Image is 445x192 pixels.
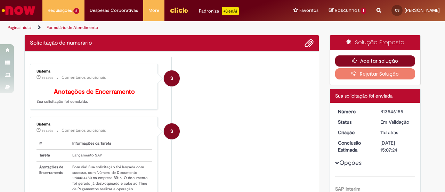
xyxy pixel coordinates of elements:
[380,108,413,115] div: R13546155
[37,69,152,74] div: Sistema
[42,129,53,133] time: 23/09/2025 09:41:27
[335,55,415,67] button: Aceitar solução
[148,7,159,14] span: More
[47,25,98,30] a: Formulário de Atendimento
[222,7,239,15] p: +GenAi
[70,149,152,161] td: Lançamento SAP
[90,7,138,14] span: Despesas Corporativas
[335,7,360,14] span: Rascunhos
[361,8,366,14] span: 1
[380,139,413,153] div: [DATE] 15:07:24
[170,70,173,87] span: S
[333,118,375,125] dt: Status
[333,139,375,153] dt: Conclusão Estimada
[30,40,92,46] h2: Solicitação de numerário Histórico de tíquete
[170,5,188,15] img: click_logo_yellow_360x200.png
[164,123,180,139] div: System
[380,129,398,136] span: 11d atrás
[170,123,173,140] span: S
[1,3,37,17] img: ServiceNow
[199,7,239,15] div: Padroniza
[48,7,72,14] span: Requisições
[54,88,135,96] b: Anotações de Encerramento
[42,129,53,133] span: 6d atrás
[5,21,291,34] ul: Trilhas de página
[164,70,180,86] div: System
[37,89,152,105] p: Sua solicitação foi concluída.
[335,68,415,79] button: Rejeitar Solução
[37,138,70,149] th: #
[305,39,314,48] button: Adicionar anexos
[70,138,152,149] th: Informações da Tarefa
[333,129,375,136] dt: Criação
[380,129,413,136] div: 18/09/2025 09:55:34
[42,76,53,80] time: 23/09/2025 09:41:29
[62,128,106,133] small: Comentários adicionais
[380,118,413,125] div: Em Validação
[73,8,79,14] span: 2
[8,25,32,30] a: Página inicial
[299,7,318,14] span: Favoritos
[333,108,375,115] dt: Número
[330,35,421,50] div: Solução Proposta
[380,129,398,136] time: 18/09/2025 09:55:34
[405,7,440,13] span: [PERSON_NAME]
[329,7,366,14] a: Rascunhos
[395,8,399,13] span: CS
[335,93,393,99] span: Sua solicitação foi enviada
[335,186,361,192] b: SAP Interim
[37,122,152,126] div: Sistema
[62,75,106,80] small: Comentários adicionais
[37,149,70,161] th: Tarefa
[42,76,53,80] span: 6d atrás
